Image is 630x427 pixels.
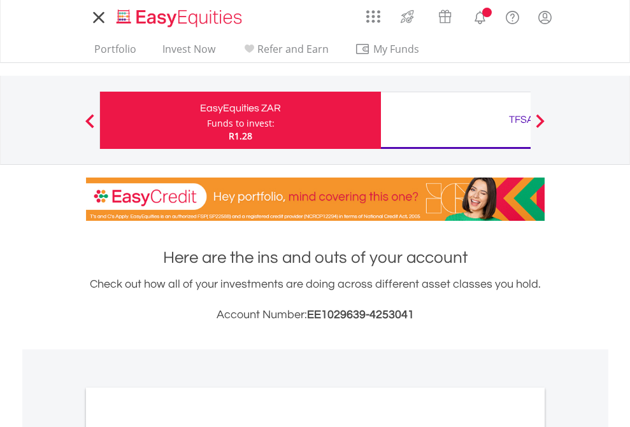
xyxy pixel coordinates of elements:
button: Next [527,120,553,133]
a: Home page [111,3,247,29]
a: Vouchers [426,3,464,27]
a: Refer and Earn [236,43,334,62]
a: My Profile [529,3,561,31]
img: EasyEquities_Logo.png [114,8,247,29]
h1: Here are the ins and outs of your account [86,246,545,269]
a: Portfolio [89,43,141,62]
a: Notifications [464,3,496,29]
img: vouchers-v2.svg [434,6,455,27]
div: Funds to invest: [207,117,275,130]
a: FAQ's and Support [496,3,529,29]
span: Refer and Earn [257,42,329,56]
h3: Account Number: [86,306,545,324]
div: EasyEquities ZAR [108,99,373,117]
img: grid-menu-icon.svg [366,10,380,24]
a: AppsGrid [358,3,389,24]
div: Check out how all of your investments are doing across different asset classes you hold. [86,276,545,324]
img: EasyCredit Promotion Banner [86,178,545,221]
span: My Funds [355,41,438,57]
span: EE1029639-4253041 [307,309,414,321]
button: Previous [77,120,103,133]
a: Invest Now [157,43,220,62]
img: thrive-v2.svg [397,6,418,27]
span: R1.28 [229,130,252,142]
